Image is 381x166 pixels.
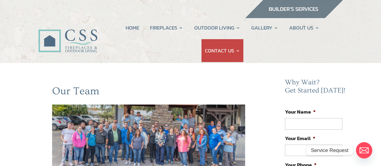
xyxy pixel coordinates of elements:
label: Your Name [285,108,316,115]
a: OUTDOOR LIVING [194,16,240,39]
a: ABOUT US [289,16,319,39]
a: builder services construction supply [245,12,343,20]
a: Email [356,142,372,158]
a: HOME [126,16,139,39]
a: FIREPLACES [150,16,183,39]
h1: Our Team [52,85,245,101]
h2: Why Wait? Get Started [DATE]! [285,78,347,98]
img: CSS Fireplaces & Outdoor Living (Formerly Construction Solutions & Supply)- Jacksonville Ormond B... [38,13,98,55]
a: GALLERY [251,16,278,39]
label: Your Email [285,135,315,142]
a: CONTACT US [205,39,240,62]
